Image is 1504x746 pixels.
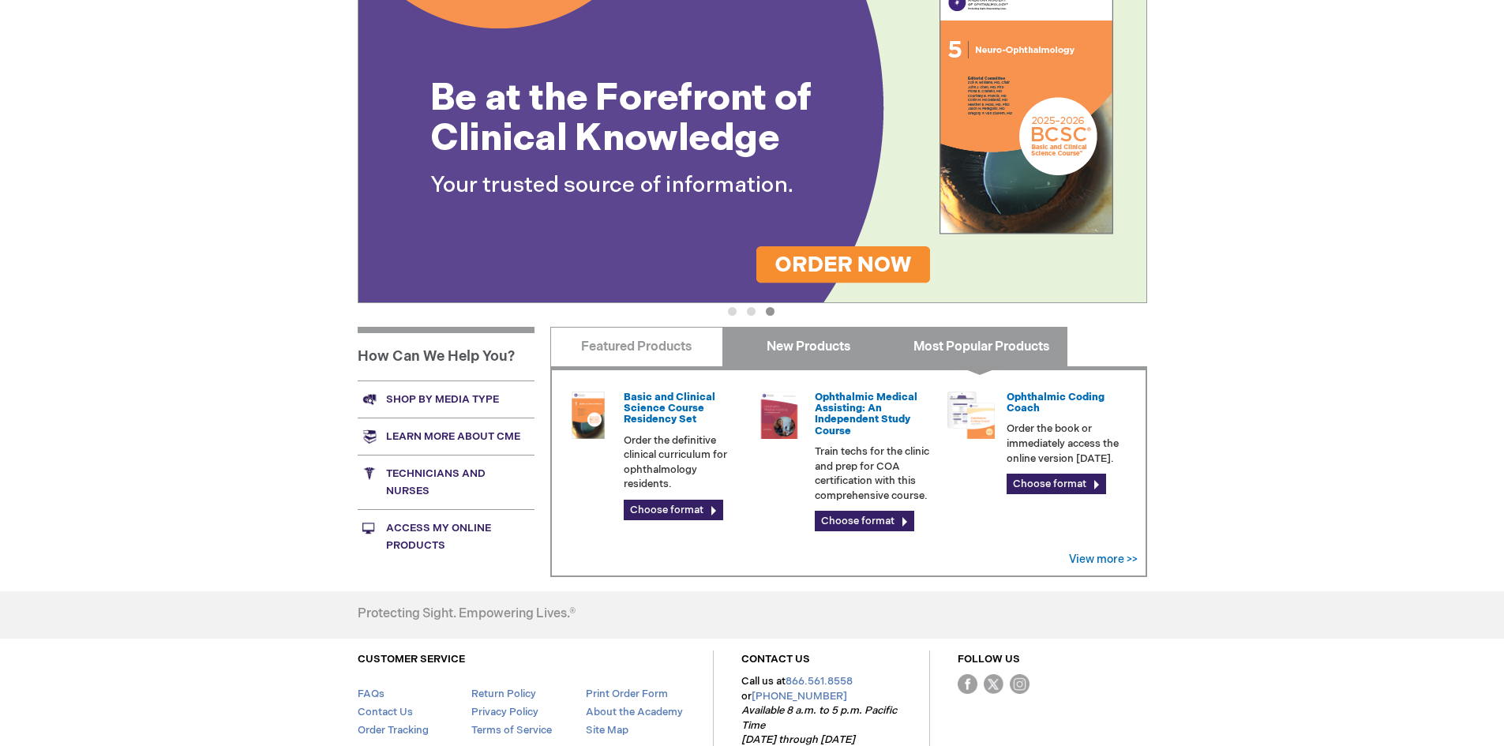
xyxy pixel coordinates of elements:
a: FOLLOW US [958,653,1020,665]
img: Twitter [984,674,1003,694]
a: CONTACT US [741,653,810,665]
a: Return Policy [471,688,536,700]
a: CUSTOMER SERVICE [358,653,465,665]
img: instagram [1010,674,1030,694]
a: Featured Products [550,327,723,366]
a: Contact Us [358,706,413,718]
a: Basic and Clinical Science Course Residency Set [624,391,715,426]
img: codngu_60.png [947,392,995,439]
img: 0219007u_51.png [756,392,803,439]
a: FAQs [358,688,384,700]
a: Choose format [1007,474,1106,494]
img: Facebook [958,674,977,694]
em: Available 8 a.m. to 5 p.m. Pacific Time [DATE] through [DATE] [741,704,897,746]
a: Site Map [586,724,628,737]
a: Access My Online Products [358,509,534,564]
p: Order the book or immediately access the online version [DATE]. [1007,422,1127,466]
a: Learn more about CME [358,418,534,455]
a: Privacy Policy [471,706,538,718]
a: New Products [722,327,895,366]
a: Ophthalmic Medical Assisting: An Independent Study Course [815,391,917,437]
a: Shop by media type [358,380,534,418]
a: Terms of Service [471,724,552,737]
p: Train techs for the clinic and prep for COA certification with this comprehensive course. [815,444,935,503]
img: 02850963u_47.png [564,392,612,439]
a: Ophthalmic Coding Coach [1007,391,1105,414]
a: 866.561.8558 [786,675,853,688]
a: Order Tracking [358,724,429,737]
a: [PHONE_NUMBER] [752,690,847,703]
a: Print Order Form [586,688,668,700]
a: Choose format [815,511,914,531]
button: 1 of 3 [728,307,737,316]
a: View more >> [1069,553,1138,566]
h1: How Can We Help You? [358,327,534,380]
button: 2 of 3 [747,307,756,316]
h4: Protecting Sight. Empowering Lives.® [358,607,576,621]
a: Most Popular Products [895,327,1067,366]
a: About the Academy [586,706,683,718]
p: Order the definitive clinical curriculum for ophthalmology residents. [624,433,744,492]
a: Technicians and nurses [358,455,534,509]
a: Choose format [624,500,723,520]
button: 3 of 3 [766,307,775,316]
